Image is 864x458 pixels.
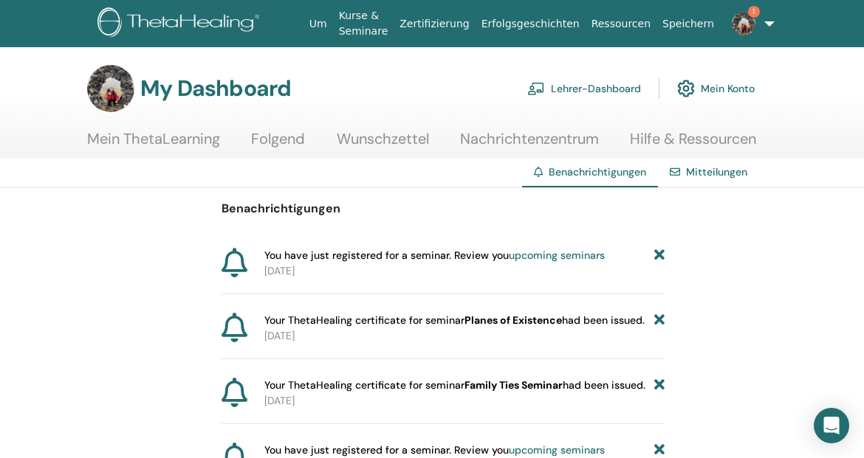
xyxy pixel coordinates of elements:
a: Speichern [656,10,720,38]
img: chalkboard-teacher.svg [527,82,545,95]
a: Nachrichtenzentrum [460,130,599,159]
span: You have just registered for a seminar. Review you [264,443,605,458]
span: 1 [748,6,760,18]
a: Mein ThetaLearning [87,130,220,159]
a: Zertifizierung [394,10,475,38]
b: Planes of Existence [464,313,562,327]
img: default.jpg [732,12,755,35]
p: Benachrichtigungen [222,200,665,218]
span: Your ThetaHealing certificate for seminar had been issued. [264,378,645,393]
img: default.jpg [87,65,134,112]
a: Mein Konto [677,72,755,105]
span: Your ThetaHealing certificate for seminar had been issued. [264,313,645,328]
span: Benachrichtigungen [549,165,646,178]
img: cog.svg [677,76,695,101]
p: [DATE] [264,328,665,344]
a: Kurse & Seminare [333,2,394,45]
a: Wunschzettel [337,130,429,159]
a: Lehrer-Dashboard [527,72,641,105]
a: Mitteilungen [686,165,747,178]
a: Erfolgsgeschichten [476,10,586,38]
h3: My Dashboard [140,75,291,102]
b: Family Ties Seminar [464,378,563,392]
a: Um [304,10,333,38]
a: upcoming seminars [509,249,605,262]
img: logo.png [97,7,265,41]
span: You have just registered for a seminar. Review you [264,248,605,263]
div: Open Intercom Messenger [814,408,849,443]
p: [DATE] [264,393,665,409]
p: [DATE] [264,263,665,279]
a: Ressourcen [586,10,656,38]
a: upcoming seminars [509,443,605,457]
a: Hilfe & Ressourcen [630,130,756,159]
a: Folgend [251,130,305,159]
